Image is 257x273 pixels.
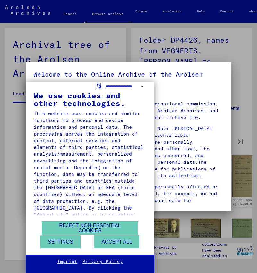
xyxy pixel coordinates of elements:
[57,259,77,265] a: Imprint
[94,235,139,248] button: Accept all
[34,110,146,258] div: This website uses cookies and similar functions to process end device information and personal da...
[40,235,81,248] button: Settings
[34,92,146,107] div: We use cookies and other technologies.
[82,259,123,265] a: Privacy Policy
[42,221,138,235] button: Reject non-essential cookies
